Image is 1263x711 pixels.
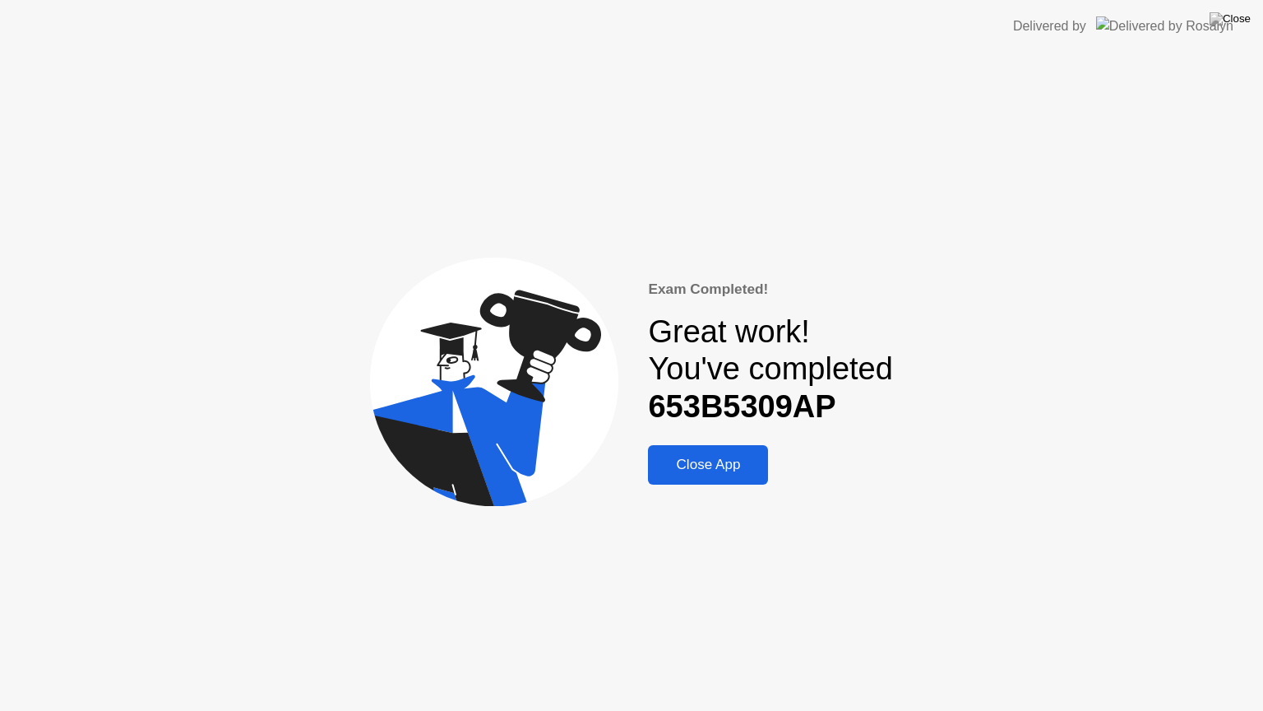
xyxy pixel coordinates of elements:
[648,389,835,424] b: 653B5309AP
[653,457,763,473] div: Close App
[1013,16,1086,36] div: Delivered by
[1096,16,1233,35] img: Delivered by Rosalyn
[648,445,768,485] button: Close App
[648,279,892,300] div: Exam Completed!
[1210,12,1251,26] img: Close
[648,314,892,426] div: Great work! You've completed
